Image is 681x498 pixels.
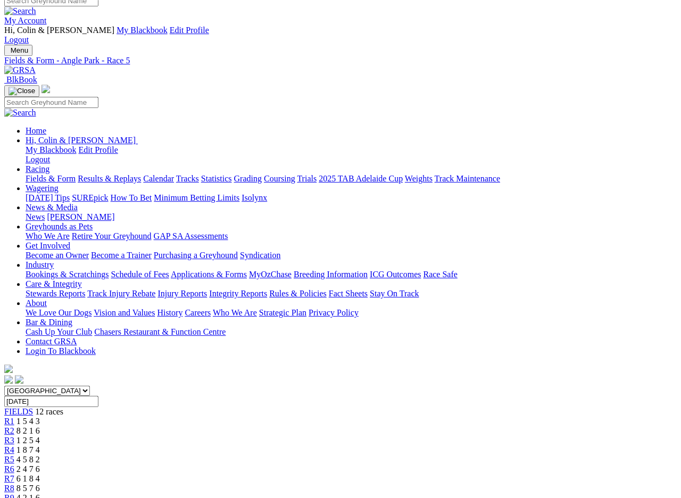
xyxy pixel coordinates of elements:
[26,203,78,212] a: News & Media
[259,308,306,317] a: Strategic Plan
[6,75,37,84] span: BlkBook
[26,279,82,288] a: Care & Integrity
[201,174,232,183] a: Statistics
[423,270,457,279] a: Race Safe
[4,26,114,35] span: Hi, Colin & [PERSON_NAME]
[4,455,14,464] a: R5
[91,251,152,260] a: Become a Trainer
[87,289,155,298] a: Track Injury Rebate
[79,145,118,154] a: Edit Profile
[94,308,155,317] a: Vision and Values
[4,417,14,426] a: R1
[72,231,152,240] a: Retire Your Greyhound
[26,231,677,241] div: Greyhounds as Pets
[4,464,14,474] span: R6
[209,289,267,298] a: Integrity Reports
[319,174,403,183] a: 2025 TAB Adelaide Cup
[26,270,109,279] a: Bookings & Scratchings
[16,484,40,493] span: 8 5 7 6
[4,85,39,97] button: Toggle navigation
[4,474,14,483] a: R7
[4,375,13,384] img: facebook.svg
[154,251,238,260] a: Purchasing a Greyhound
[26,193,70,202] a: [DATE] Tips
[4,45,32,56] button: Toggle navigation
[4,16,47,25] a: My Account
[26,174,677,184] div: Racing
[26,318,72,327] a: Bar & Dining
[26,270,677,279] div: Industry
[35,407,63,416] span: 12 races
[16,455,40,464] span: 4 5 8 2
[143,174,174,183] a: Calendar
[309,308,359,317] a: Privacy Policy
[94,327,226,336] a: Chasers Restaurant & Function Centre
[26,184,59,193] a: Wagering
[26,126,46,135] a: Home
[329,289,368,298] a: Fact Sheets
[41,85,50,93] img: logo-grsa-white.png
[269,289,327,298] a: Rules & Policies
[26,346,96,355] a: Login To Blackbook
[16,474,40,483] span: 6 1 8 4
[26,308,92,317] a: We Love Our Dogs
[26,231,70,240] a: Who We Are
[213,308,257,317] a: Who We Are
[4,56,677,65] a: Fields & Form - Angle Park - Race 5
[157,308,182,317] a: History
[4,108,36,118] img: Search
[117,26,168,35] a: My Blackbook
[26,222,93,231] a: Greyhounds as Pets
[26,327,92,336] a: Cash Up Your Club
[78,174,141,183] a: Results & Replays
[4,484,14,493] a: R8
[435,174,500,183] a: Track Maintenance
[4,26,677,45] div: My Account
[15,375,23,384] img: twitter.svg
[111,270,169,279] a: Schedule of Fees
[4,396,98,407] input: Select date
[157,289,207,298] a: Injury Reports
[26,174,76,183] a: Fields & Form
[4,407,33,416] a: FIELDS
[16,426,40,435] span: 8 2 1 6
[4,426,14,435] a: R2
[154,193,239,202] a: Minimum Betting Limits
[405,174,433,183] a: Weights
[26,241,70,250] a: Get Involved
[264,174,295,183] a: Coursing
[4,97,98,108] input: Search
[4,436,14,445] a: R3
[154,231,228,240] a: GAP SA Assessments
[26,136,136,145] span: Hi, Colin & [PERSON_NAME]
[26,164,49,173] a: Racing
[16,436,40,445] span: 1 2 5 4
[26,212,677,222] div: News & Media
[26,145,677,164] div: Hi, Colin & [PERSON_NAME]
[242,193,267,202] a: Isolynx
[26,251,677,260] div: Get Involved
[370,270,421,279] a: ICG Outcomes
[47,212,114,221] a: [PERSON_NAME]
[4,364,13,373] img: logo-grsa-white.png
[11,46,28,54] span: Menu
[26,308,677,318] div: About
[234,174,262,183] a: Grading
[26,260,54,269] a: Industry
[249,270,292,279] a: MyOzChase
[4,445,14,454] a: R4
[26,289,677,298] div: Care & Integrity
[111,193,152,202] a: How To Bet
[185,308,211,317] a: Careers
[26,251,89,260] a: Become an Owner
[240,251,280,260] a: Syndication
[370,289,419,298] a: Stay On Track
